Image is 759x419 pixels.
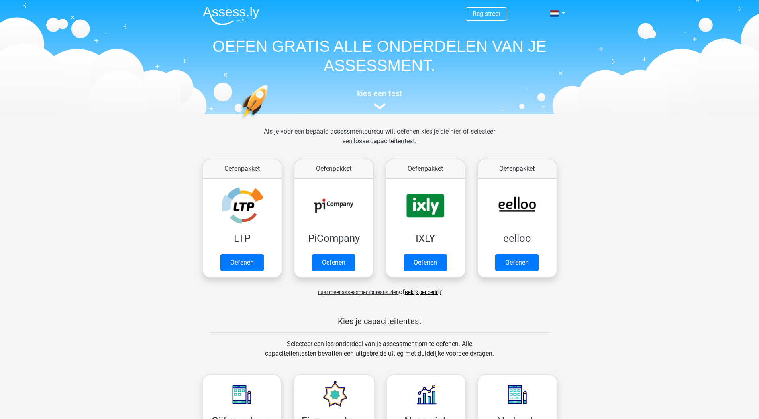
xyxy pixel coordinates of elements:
a: Oefenen [404,254,447,271]
a: Oefenen [220,254,264,271]
div: Selecteer een los onderdeel van je assessment om te oefenen. Alle capaciteitentesten bevatten een... [257,339,502,368]
div: of [196,281,563,297]
a: Oefenen [312,254,355,271]
img: assessment [374,103,386,109]
img: Assessly [203,6,259,25]
a: Bekijk per bedrijf [405,289,441,295]
a: Registreer [473,10,500,18]
h1: OEFEN GRATIS ALLE ONDERDELEN VAN JE ASSESSMENT. [196,37,563,75]
div: Als je voor een bepaald assessmentbureau wilt oefenen kies je die hier, of selecteer een losse ca... [257,127,502,156]
img: oefenen [240,85,299,157]
h5: kies een test [196,89,563,98]
h5: Kies je capaciteitentest [210,316,550,326]
span: Laat meer assessmentbureaus zien [318,289,399,295]
a: Oefenen [495,254,539,271]
a: kies een test [196,89,563,110]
